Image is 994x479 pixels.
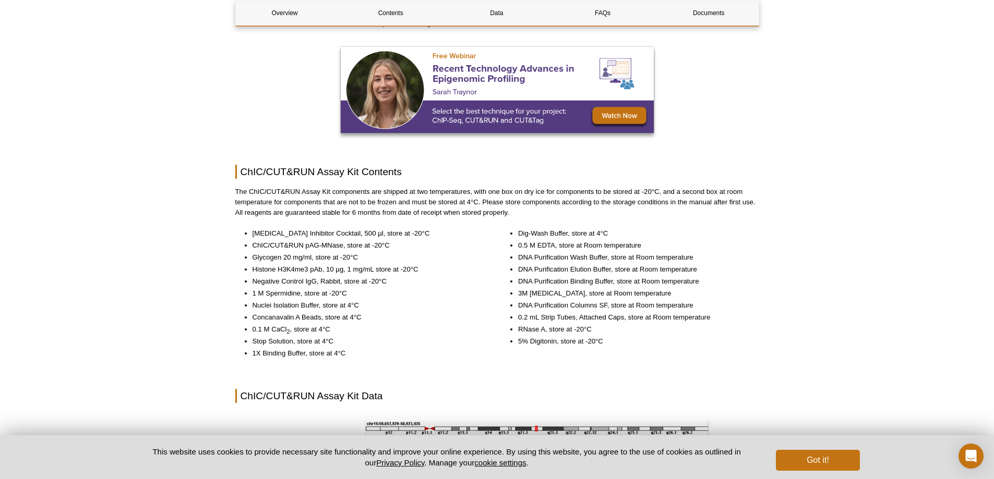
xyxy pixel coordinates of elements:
[518,312,749,323] li: 0.2 mL Strip Tubes, Attached Caps, store at Room temperature
[239,19,243,27] strong: †
[253,240,483,251] li: ChIC/CUT&RUN pAG-MNase, store at -20°C
[235,187,759,218] p: The ChIC/CUT&RUN Assay Kit components are shipped at two temperatures, with one box on dry ice fo...
[518,276,749,287] li: DNA Purification Binding Buffer, store at Room temperature
[518,300,749,311] li: DNA Purification Columns SF, store at Room temperature
[554,1,652,26] a: FAQs
[341,47,654,133] img: Free Webinar
[253,336,483,347] li: Stop Solution, store at 4°C
[253,324,483,335] li: 0.1 M CaCl , store at 4°C
[236,1,334,26] a: Overview
[518,240,749,251] li: 0.5 M EDTA, store at Room temperature
[253,264,483,275] li: Histone H3K4me3 pAb, 10 µg, 1 mg/mL store at -20°C
[235,165,759,179] h2: ChIC/CUT&RUN Assay Kit Contents
[253,300,483,311] li: Nuclei Isolation Buffer, store at 4°C
[518,228,749,239] li: Dig-Wash Buffer, store at 4°C
[253,288,483,299] li: 1 M Spermidine, store at -20°C
[518,336,749,347] li: 5% Digitonin, store at -20°C
[135,446,759,468] p: This website uses cookies to provide necessary site functionality and improve your online experie...
[518,264,749,275] li: DNA Purification Elution Buffer, store at Room temperature
[286,328,290,335] sub: 2
[776,450,859,471] button: Got it!
[253,228,483,239] li: [MEDICAL_DATA] Inhibitor Cocktail, 500 µl, store at -20°C
[342,1,440,26] a: Contents
[518,288,749,299] li: 3M [MEDICAL_DATA], store at Room temperature
[253,312,483,323] li: Concanavalin A Beads, store at 4°C
[660,1,758,26] a: Documents
[253,252,483,263] li: Glycogen 20 mg/ml, store at -20°C
[341,47,654,136] a: Free Webinar Comparing ChIP, CUT&Tag and CUT&RUN
[235,389,759,403] h2: ChIC/CUT&RUN Assay Kit Data
[448,1,546,26] a: Data
[518,324,749,335] li: RNase A, store at -20°C
[474,458,526,467] button: cookie settings
[253,348,483,359] li: 1X Binding Buffer, store at 4°C
[959,444,984,469] div: Open Intercom Messenger
[376,458,424,467] a: Privacy Policy
[518,252,749,263] li: DNA Purification Wash Buffer, store at Room temperature
[253,276,483,287] li: Negative Control IgG, Rabbit, store at -20°C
